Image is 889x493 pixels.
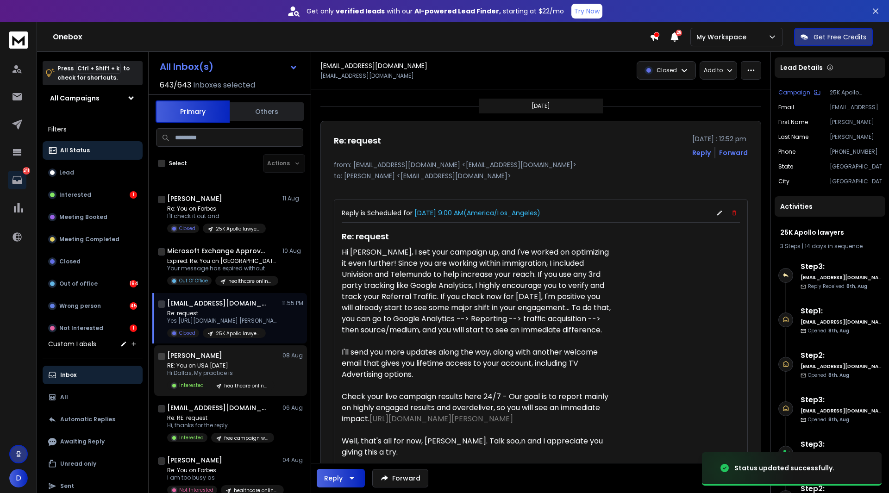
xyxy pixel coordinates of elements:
[43,297,143,315] button: Wrong person45
[167,467,278,474] p: Re: You on Forbes
[59,302,101,310] p: Wrong person
[780,243,880,250] div: |
[43,319,143,337] button: Not Interested1
[830,163,882,170] p: [GEOGRAPHIC_DATA]
[801,439,882,450] h6: Step 3 :
[307,6,564,16] p: Get only with our starting at $22/mo
[193,80,255,91] h3: Inboxes selected
[43,123,143,136] h3: Filters
[224,382,269,389] p: healthcare online billboards trial
[317,469,365,487] button: Reply
[167,362,274,369] p: RE: You on USA [DATE]
[342,247,612,336] div: Hi [PERSON_NAME], I set your campaign up, and I've worked on optimizing it even further! Since yo...
[808,416,849,423] p: Opened
[342,391,612,424] div: Check your live campaign results here 24/7 - Our goal is to report mainly on highly engaged resul...
[808,283,867,290] p: Reply Received
[801,274,882,281] h6: [EMAIL_ADDRESS][DOMAIN_NAME]
[336,6,385,16] strong: verified leads
[60,147,90,154] p: All Status
[342,436,612,458] div: Well, that's all for now, [PERSON_NAME]. Talk soo,n and I appreciate you giving this a try.
[830,178,882,185] p: [GEOGRAPHIC_DATA]
[342,208,540,218] h4: Reply is Scheduled for
[801,363,882,370] h6: [EMAIL_ADDRESS][DOMAIN_NAME]
[43,388,143,406] button: All
[532,102,550,110] p: [DATE]
[167,369,274,377] p: Hi Dallas, My practice is
[805,242,863,250] span: 14 days in sequence
[801,394,882,406] h6: Step 3 :
[814,32,866,42] p: Get Free Credits
[130,191,137,199] div: 1
[59,213,107,221] p: Meeting Booked
[828,372,849,379] span: 8th, Aug
[160,62,213,71] h1: All Inbox(s)
[23,167,30,175] p: 241
[734,463,834,473] div: Status updated successfully.
[830,89,882,96] p: 25K Apollo lawyers
[179,330,195,337] p: Closed
[282,195,303,202] p: 11 Aug
[808,327,849,334] p: Opened
[179,382,204,389] p: Interested
[334,171,748,181] p: to: [PERSON_NAME] <[EMAIL_ADDRESS][DOMAIN_NAME]>
[9,469,28,487] button: D
[57,64,130,82] p: Press to check for shortcuts.
[167,265,278,272] p: Your message has expired without
[169,160,187,167] label: Select
[801,350,882,361] h6: Step 2 :
[9,31,28,49] img: logo
[167,246,269,256] h1: Microsoft Exchange Approval Assistant
[676,30,682,36] span: 28
[846,283,867,290] span: 8th, Aug
[59,236,119,243] p: Meeting Completed
[780,242,801,250] span: 3 Steps
[808,372,849,379] p: Opened
[60,393,68,401] p: All
[167,310,278,317] p: Re: request
[59,325,103,332] p: Not Interested
[43,275,143,293] button: Out of office194
[59,191,91,199] p: Interested
[60,416,115,423] p: Automatic Replies
[60,460,96,468] p: Unread only
[282,300,303,307] p: 11:55 PM
[160,80,191,91] span: 643 / 643
[167,194,222,203] h1: [PERSON_NAME]
[801,407,882,414] h6: [EMAIL_ADDRESS][DOMAIN_NAME]
[692,134,748,144] p: [DATE] : 12:52 pm
[60,482,74,490] p: Sent
[282,247,303,255] p: 10 Aug
[167,257,278,265] p: Expired: Re: You on [GEOGRAPHIC_DATA]
[801,261,882,272] h6: Step 3 :
[282,404,303,412] p: 06 Aug
[224,435,269,442] p: free campaign who didn't open 25$
[324,474,343,483] div: Reply
[43,252,143,271] button: Closed
[574,6,600,16] p: Try Now
[830,119,882,126] p: [PERSON_NAME]
[342,347,612,380] div: I'll send you more updates along the way, along with another welcome email that gives you lifetim...
[282,456,303,464] p: 04 Aug
[801,318,882,325] h6: [EMAIL_ADDRESS][DOMAIN_NAME]
[167,422,274,429] p: Hi, thanks for the reply
[692,148,711,157] button: Reply
[228,278,273,285] p: healthcare online billboards trial
[372,469,428,487] button: Forward
[794,28,873,46] button: Get Free Credits
[775,196,885,217] div: Activities
[230,101,304,122] button: Others
[50,94,100,103] h1: All Campaigns
[571,4,602,19] button: Try Now
[342,226,612,247] h1: Re: request
[780,63,823,72] p: Lead Details
[59,280,98,287] p: Out of office
[43,230,143,249] button: Meeting Completed
[130,302,137,310] div: 45
[334,160,748,169] p: from: [EMAIL_ADDRESS][DOMAIN_NAME] <[EMAIL_ADDRESS][DOMAIN_NAME]>
[830,148,882,156] p: [PHONE_NUMBER]
[167,351,222,360] h1: [PERSON_NAME]
[704,67,723,74] p: Add to
[59,169,74,176] p: Lead
[60,371,76,379] p: Inbox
